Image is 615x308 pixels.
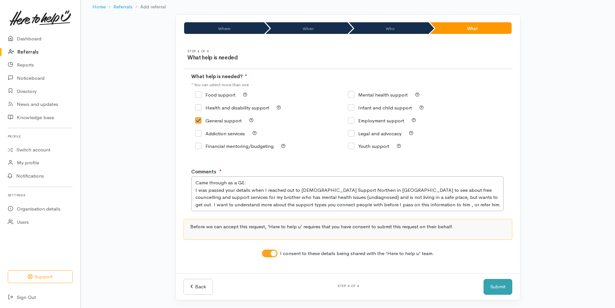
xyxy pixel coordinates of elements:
[8,270,73,283] button: Support
[430,22,512,34] li: What
[219,168,222,172] sup: ●
[184,22,264,34] li: Where
[195,92,235,97] label: Food support
[132,3,166,11] li: Add referral
[348,118,404,123] label: Employment support
[8,191,73,200] h6: Settings
[349,22,429,34] li: Who
[280,250,434,257] label: I consent to these details being shared with the 'Here to help u' team.
[8,132,73,141] h6: Profile
[348,144,389,149] label: Youth support
[195,131,245,136] label: Addiction services
[191,168,216,176] label: Comments
[195,118,242,123] label: General support
[221,284,476,288] h6: Step 4 of 4
[190,223,506,231] p: Before we can accept this request, ‘Here to help u’ requires that you have consent to submit this...
[187,49,348,53] h6: Step 4 of 4
[183,279,213,295] a: Back
[348,105,412,110] label: Infant and child support
[348,92,408,97] label: Mental health support
[187,55,348,61] h3: What help is needed
[195,105,269,110] label: Health and disability support
[266,22,348,34] li: When
[92,3,106,11] a: Home
[348,131,401,136] label: Legal and advocacy
[245,73,247,77] sup: ●
[113,3,132,11] a: Referrals
[484,279,512,295] button: Submit
[245,73,247,79] span: At least 1 option is required
[191,82,249,87] small: * You can select more than one
[195,144,274,149] label: Financial mentoring/budgeting
[191,73,247,80] label: What help is needed?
